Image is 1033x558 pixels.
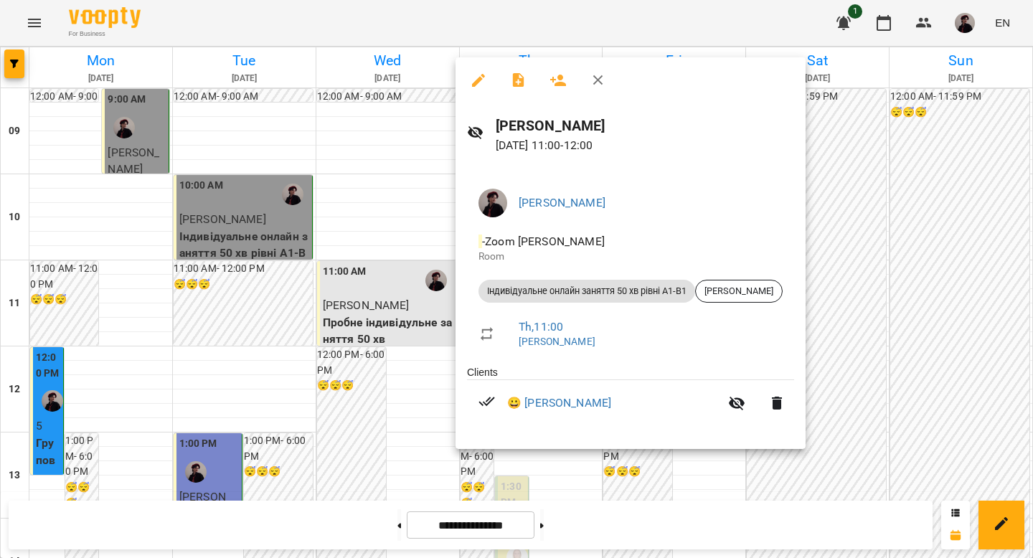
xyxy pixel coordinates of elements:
[519,320,563,334] a: Th , 11:00
[478,250,783,264] p: Room
[478,285,695,298] span: Індивідуальне онлайн заняття 50 хв рівні А1-В1
[496,137,794,154] p: [DATE] 11:00 - 12:00
[519,196,605,209] a: [PERSON_NAME]
[467,365,794,432] ul: Clients
[696,285,782,298] span: [PERSON_NAME]
[478,235,608,248] span: - Zoom [PERSON_NAME]
[695,280,783,303] div: [PERSON_NAME]
[507,394,611,412] a: 😀 [PERSON_NAME]
[496,115,794,137] h6: [PERSON_NAME]
[478,393,496,410] svg: Paid
[519,336,595,347] a: [PERSON_NAME]
[478,189,507,217] img: 7d603b6c0277b58a862e2388d03b3a1c.jpg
